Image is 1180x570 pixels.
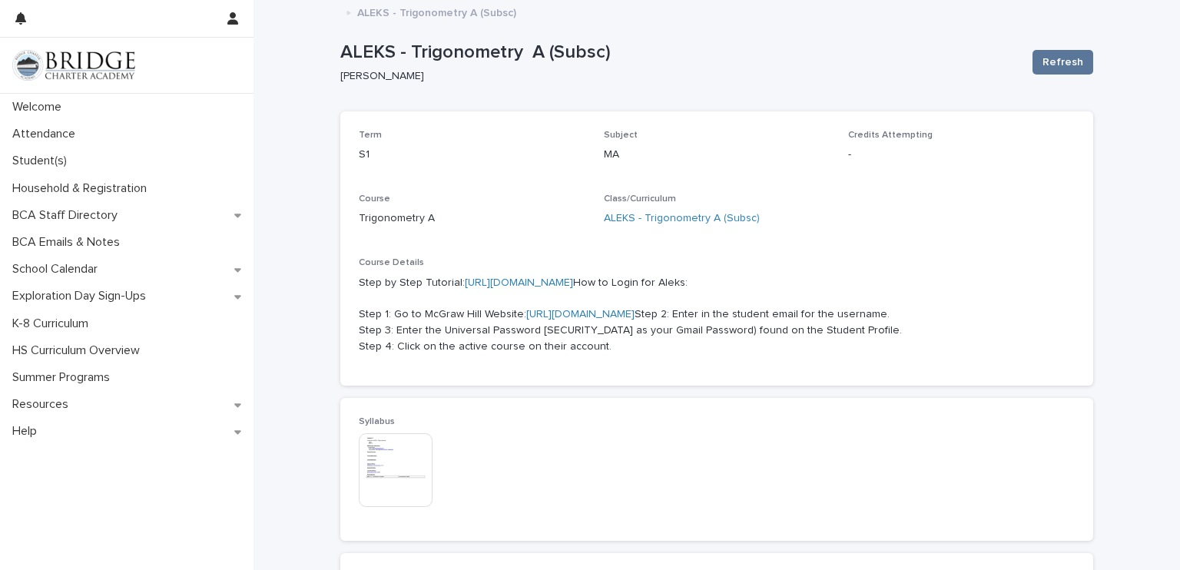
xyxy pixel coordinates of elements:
p: S1 [359,147,585,163]
span: Term [359,131,382,140]
span: Refresh [1042,55,1083,70]
p: Household & Registration [6,181,159,196]
p: Welcome [6,100,74,114]
span: Class/Curriculum [604,194,676,204]
p: Exploration Day Sign-Ups [6,289,158,303]
button: Refresh [1032,50,1093,75]
p: BCA Staff Directory [6,208,130,223]
p: Trigonometry A [359,210,585,227]
a: [URL][DOMAIN_NAME] [465,277,573,288]
p: ALEKS - Trigonometry A (Subsc) [340,41,1020,64]
p: Student(s) [6,154,79,168]
span: Course [359,194,390,204]
p: MA [604,147,830,163]
p: Step by Step Tutorial: How to Login for Aleks: Step 1: Go to McGraw Hill Website: Step 2: Enter i... [359,275,1075,355]
p: Attendance [6,127,88,141]
a: ALEKS - Trigonometry A (Subsc) [604,210,760,227]
p: HS Curriculum Overview [6,343,152,358]
p: Summer Programs [6,370,122,385]
p: - [848,147,1075,163]
p: BCA Emails & Notes [6,235,132,250]
span: Credits Attempting [848,131,933,140]
a: [URL][DOMAIN_NAME] [526,309,635,320]
span: Subject [604,131,638,140]
span: Syllabus [359,417,395,426]
p: School Calendar [6,262,110,277]
img: V1C1m3IdTEidaUdm9Hs0 [12,50,135,81]
p: K-8 Curriculum [6,316,101,331]
p: Help [6,424,49,439]
p: ALEKS - Trigonometry A (Subsc) [357,3,516,20]
p: Resources [6,397,81,412]
p: [PERSON_NAME] [340,70,1014,83]
span: Course Details [359,258,424,267]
